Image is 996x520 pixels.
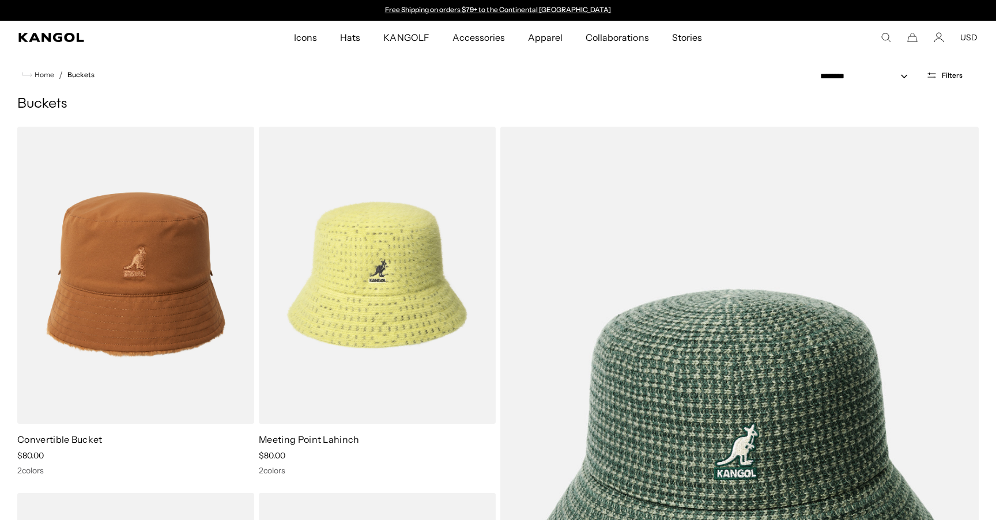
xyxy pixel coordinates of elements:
a: Apparel [516,21,574,54]
button: USD [960,32,978,43]
a: Accessories [441,21,516,54]
button: Cart [907,32,918,43]
a: Collaborations [574,21,660,54]
span: KANGOLF [383,21,429,54]
a: Convertible Bucket [17,434,103,445]
select: Sort by: Featured [816,70,919,82]
div: 2 colors [17,465,254,476]
li: / [54,68,63,82]
span: Hats [340,21,360,54]
img: Meeting Point Lahinch [259,127,496,424]
span: Stories [672,21,702,54]
div: Announcement [379,6,617,15]
a: Buckets [67,71,95,79]
div: 1 of 2 [379,6,617,15]
span: Accessories [452,21,505,54]
button: Open filters [919,70,969,81]
a: Icons [282,21,329,54]
a: Free Shipping on orders $79+ to the Continental [GEOGRAPHIC_DATA] [385,5,612,14]
a: Kangol [18,33,194,42]
a: Meeting Point Lahinch [259,434,360,445]
slideshow-component: Announcement bar [379,6,617,15]
div: 2 colors [259,465,496,476]
img: Convertible Bucket [17,127,254,424]
a: Stories [661,21,714,54]
a: Hats [329,21,372,54]
a: KANGOLF [372,21,440,54]
span: Icons [294,21,317,54]
a: Home [22,70,54,80]
span: $80.00 [259,450,285,461]
summary: Search here [881,32,891,43]
span: Collaborations [586,21,648,54]
span: Filters [942,71,963,79]
span: $80.00 [17,450,44,461]
span: Apparel [528,21,563,54]
span: Home [32,71,54,79]
h1: Buckets [17,96,979,113]
a: Account [934,32,944,43]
